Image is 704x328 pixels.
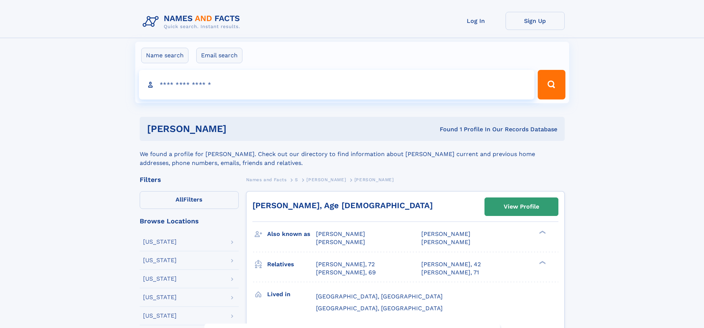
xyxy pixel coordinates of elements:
[295,177,298,182] span: S
[295,175,298,184] a: S
[306,175,346,184] a: [PERSON_NAME]
[143,257,177,263] div: [US_STATE]
[267,288,316,301] h3: Lived in
[316,239,365,246] span: [PERSON_NAME]
[252,201,433,210] a: [PERSON_NAME], Age [DEMOGRAPHIC_DATA]
[267,258,316,271] h3: Relatives
[316,260,375,268] a: [PERSON_NAME], 72
[537,230,546,235] div: ❯
[421,268,479,277] a: [PERSON_NAME], 71
[140,218,239,224] div: Browse Locations
[147,124,333,133] h1: [PERSON_NAME]
[176,196,183,203] span: All
[143,313,177,319] div: [US_STATE]
[354,177,394,182] span: [PERSON_NAME]
[421,239,470,246] span: [PERSON_NAME]
[446,12,506,30] a: Log In
[537,260,546,265] div: ❯
[267,228,316,240] h3: Also known as
[140,191,239,209] label: Filters
[143,294,177,300] div: [US_STATE]
[140,141,565,168] div: We found a profile for [PERSON_NAME]. Check out our directory to find information about [PERSON_N...
[421,260,481,268] a: [PERSON_NAME], 42
[196,48,242,63] label: Email search
[139,70,535,99] input: search input
[246,175,287,184] a: Names and Facts
[333,125,557,133] div: Found 1 Profile In Our Records Database
[485,198,558,216] a: View Profile
[143,239,177,245] div: [US_STATE]
[306,177,346,182] span: [PERSON_NAME]
[316,305,443,312] span: [GEOGRAPHIC_DATA], [GEOGRAPHIC_DATA]
[140,176,239,183] div: Filters
[504,198,539,215] div: View Profile
[538,70,565,99] button: Search Button
[316,230,365,237] span: [PERSON_NAME]
[141,48,188,63] label: Name search
[140,12,246,32] img: Logo Names and Facts
[421,230,470,237] span: [PERSON_NAME]
[506,12,565,30] a: Sign Up
[316,293,443,300] span: [GEOGRAPHIC_DATA], [GEOGRAPHIC_DATA]
[143,276,177,282] div: [US_STATE]
[316,268,376,277] a: [PERSON_NAME], 69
